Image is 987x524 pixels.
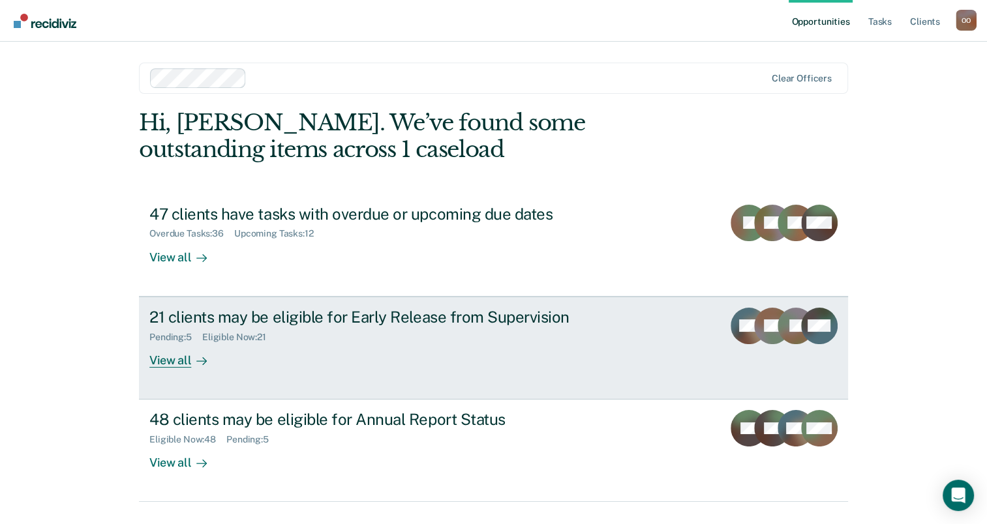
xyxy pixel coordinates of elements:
[956,10,977,31] div: O O
[149,410,607,429] div: 48 clients may be eligible for Annual Report Status
[149,205,607,224] div: 47 clients have tasks with overdue or upcoming due dates
[226,434,279,445] div: Pending : 5
[149,434,226,445] div: Eligible Now : 48
[139,109,706,163] div: Hi, [PERSON_NAME]. We’ve found some outstanding items across 1 caseload
[202,332,277,343] div: Eligible Now : 21
[139,194,848,297] a: 47 clients have tasks with overdue or upcoming due datesOverdue Tasks:36Upcoming Tasks:12View all
[234,228,324,239] div: Upcoming Tasks : 12
[149,445,222,471] div: View all
[149,332,202,343] div: Pending : 5
[139,297,848,400] a: 21 clients may be eligible for Early Release from SupervisionPending:5Eligible Now:21View all
[149,228,234,239] div: Overdue Tasks : 36
[149,342,222,368] div: View all
[139,400,848,502] a: 48 clients may be eligible for Annual Report StatusEligible Now:48Pending:5View all
[149,308,607,327] div: 21 clients may be eligible for Early Release from Supervision
[149,239,222,265] div: View all
[772,73,832,84] div: Clear officers
[956,10,977,31] button: Profile dropdown button
[943,480,974,511] div: Open Intercom Messenger
[14,14,76,28] img: Recidiviz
